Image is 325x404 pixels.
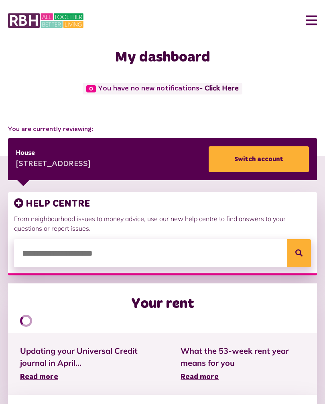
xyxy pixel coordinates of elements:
span: Read more [181,373,219,381]
h3: HELP CENTRE [14,198,311,210]
span: You are currently reviewing: [8,125,317,134]
a: Updating your Universal Credit journal in April... Read more [20,345,156,383]
span: What the 53-week rent year means for you [181,345,305,369]
span: Updating your Universal Credit journal in April... [20,345,156,369]
h1: My dashboard [8,49,317,66]
span: You have no new notifications [83,83,242,94]
div: [STREET_ADDRESS] [16,158,91,170]
a: What the 53-week rent year means for you Read more [181,345,305,383]
a: Switch account [209,146,309,172]
div: House [16,148,91,158]
a: - Click Here [199,85,239,92]
span: 0 [86,85,96,92]
span: Read more [20,373,58,381]
h2: Your rent [131,295,194,313]
p: From neighbourhood issues to money advice, use our new help centre to find answers to your questi... [14,214,311,233]
img: MyRBH [8,12,83,29]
